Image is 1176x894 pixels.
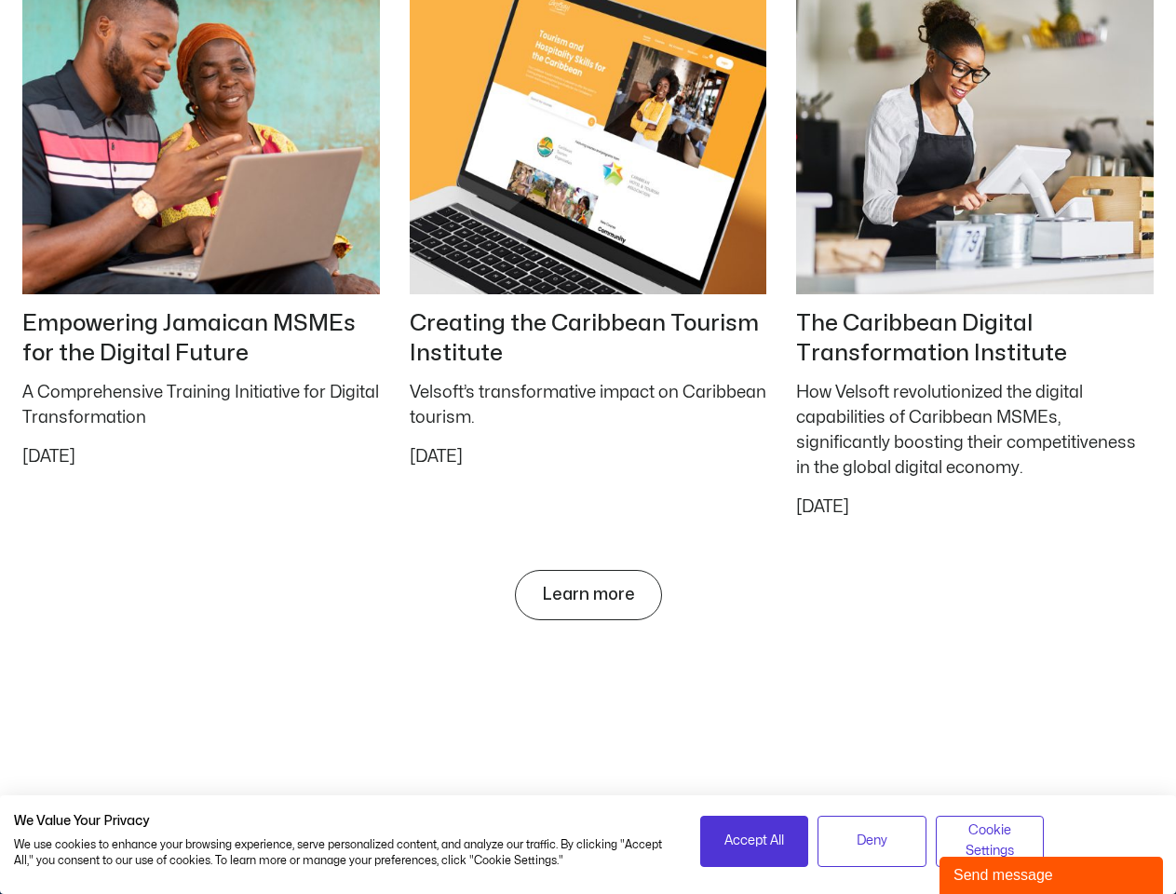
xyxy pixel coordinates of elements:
[410,309,767,369] h2: Creating the Caribbean Tourism Institute
[542,586,635,604] span: Learn more
[796,499,1154,516] p: [DATE]
[796,309,1154,369] h2: The Caribbean Digital Transformation Institute
[22,309,380,369] h2: Empowering Jamaican MSMEs for the Digital Future
[796,380,1154,481] div: How Velsoft revolutionized the digital capabilities of Caribbean MSMEs, significantly boosting th...
[948,820,1033,862] span: Cookie Settings
[410,449,767,466] p: [DATE]
[22,449,380,466] p: [DATE]
[857,831,887,851] span: Deny
[14,813,672,830] h2: We Value Your Privacy
[22,380,380,430] div: A Comprehensive Training Initiative for Digital Transformation
[14,837,672,869] p: We use cookies to enhance your browsing experience, serve personalized content, and analyze our t...
[724,831,784,851] span: Accept All
[939,853,1167,894] iframe: chat widget
[515,570,662,620] a: Learn more
[410,380,767,430] div: Velsoft’s transformative impact on Caribbean tourism.
[936,816,1045,867] button: Adjust cookie preferences
[700,816,809,867] button: Accept all cookies
[818,816,926,867] button: Deny all cookies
